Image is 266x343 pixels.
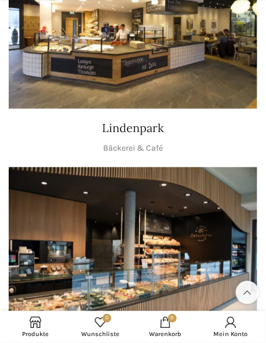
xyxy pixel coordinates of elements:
[74,331,127,338] span: Wunschliste
[68,314,133,340] div: Meine Wunschliste
[3,314,68,340] a: Produkte
[103,314,111,323] span: 0
[139,331,192,338] span: Warenkorb
[133,314,198,340] div: My cart
[9,167,257,333] img: 017-e1571925257345
[168,314,177,323] span: 0
[236,281,259,304] a: Scroll to top button
[9,167,257,333] div: 1 / 1
[68,314,133,340] a: 0 Wunschliste
[204,331,257,338] span: Mein Konto
[133,314,198,340] a: 0 Warenkorb
[102,121,164,137] h4: Lindenpark
[103,143,163,155] p: Bäckerei & Café
[9,331,62,338] span: Produkte
[198,314,263,340] a: Mein Konto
